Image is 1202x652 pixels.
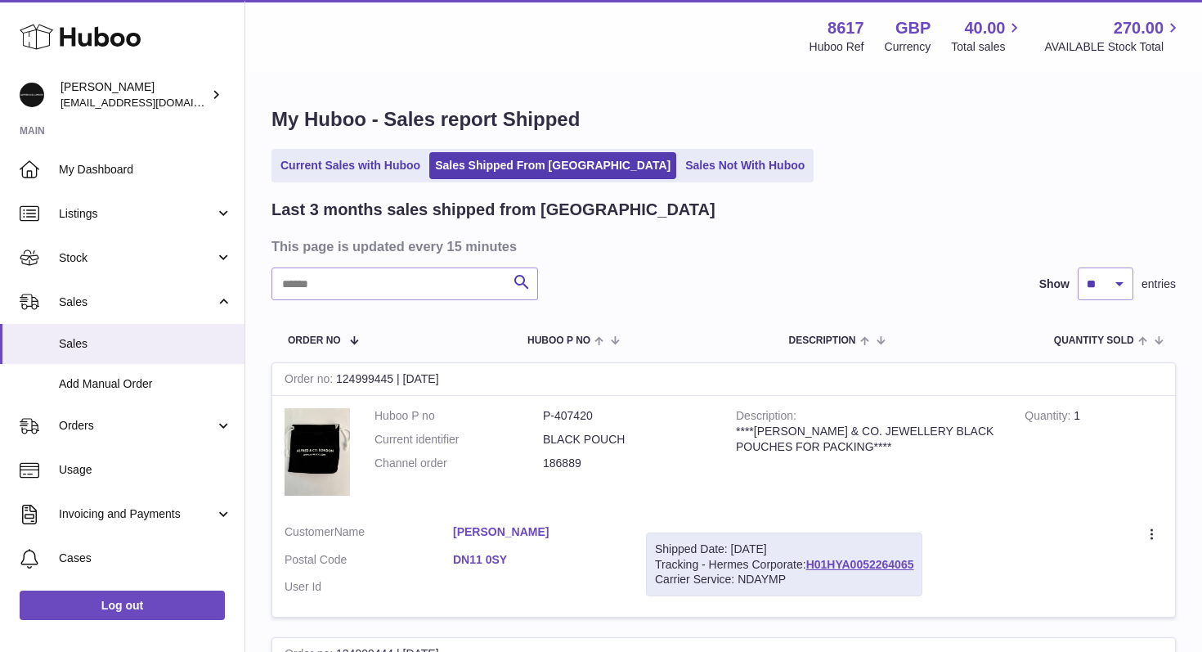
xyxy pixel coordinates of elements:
strong: Order no [285,372,336,389]
div: Tracking - Hermes Corporate: [646,533,922,597]
span: Total sales [951,39,1024,55]
div: Huboo Ref [810,39,864,55]
h2: Last 3 months sales shipped from [GEOGRAPHIC_DATA] [271,199,715,221]
span: Listings [59,206,215,222]
span: Customer [285,525,334,538]
span: Add Manual Order [59,376,232,392]
a: 270.00 AVAILABLE Stock Total [1044,17,1182,55]
span: 40.00 [964,17,1005,39]
span: Stock [59,250,215,266]
div: [PERSON_NAME] [61,79,208,110]
span: 270.00 [1114,17,1164,39]
div: 124999445 | [DATE] [272,363,1175,396]
span: My Dashboard [59,162,232,178]
dt: Name [285,524,453,544]
span: Quantity Sold [1054,335,1134,346]
label: Show [1039,277,1070,292]
a: DN11 0SY [453,552,621,568]
dd: P-407420 [543,408,711,424]
div: Currency [885,39,931,55]
a: H01HYA0052264065 [806,558,914,571]
dd: 186889 [543,456,711,471]
img: hello@alfredco.com [20,83,44,107]
td: 1 [1012,396,1175,512]
span: Sales [59,295,215,310]
span: Sales [59,336,232,352]
a: Current Sales with Huboo [275,152,426,179]
div: Shipped Date: [DATE] [655,542,913,557]
h1: My Huboo - Sales report Shipped [271,106,1176,133]
span: entries [1141,277,1176,292]
strong: Description [736,409,796,426]
a: [PERSON_NAME] [453,524,621,540]
span: Usage [59,462,232,478]
span: Order No [288,335,341,346]
img: 86171736511865.jpg [285,408,350,496]
span: Cases [59,551,232,566]
dt: Huboo P no [375,408,543,424]
strong: Quantity [1025,409,1074,426]
span: AVAILABLE Stock Total [1044,39,1182,55]
div: Carrier Service: NDAYMP [655,572,913,587]
span: Huboo P no [527,335,590,346]
a: Sales Not With Huboo [679,152,810,179]
strong: 8617 [827,17,864,39]
span: Description [788,335,855,346]
dt: Current identifier [375,432,543,447]
strong: GBP [895,17,931,39]
h3: This page is updated every 15 minutes [271,237,1172,255]
a: Sales Shipped From [GEOGRAPHIC_DATA] [429,152,676,179]
span: Invoicing and Payments [59,506,215,522]
dt: User Id [285,579,453,595]
a: Log out [20,591,225,620]
dd: BLACK POUCH [543,432,711,447]
span: Orders [59,418,215,434]
dt: Channel order [375,456,543,471]
div: ****[PERSON_NAME] & CO. JEWELLERY BLACK POUCHES FOR PACKING**** [736,424,1000,455]
dt: Postal Code [285,552,453,572]
span: [EMAIL_ADDRESS][DOMAIN_NAME] [61,96,240,109]
a: 40.00 Total sales [951,17,1024,55]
